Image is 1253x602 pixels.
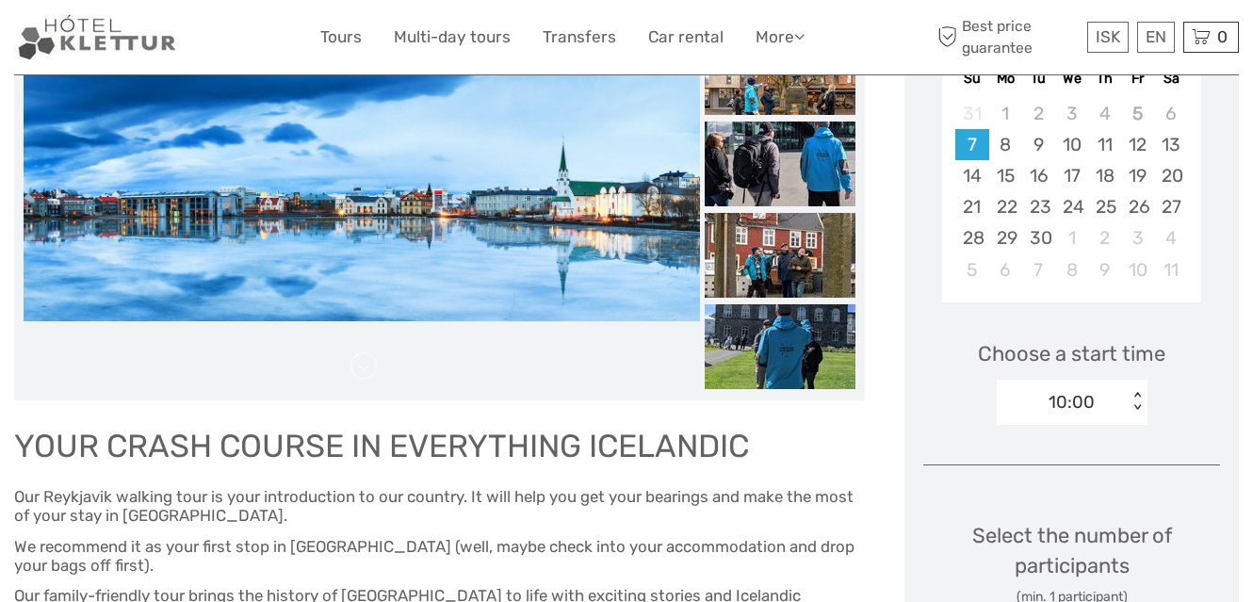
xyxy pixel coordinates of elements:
span: 0 [1214,27,1230,46]
div: < > [1129,392,1145,412]
div: Choose Monday, September 15th, 2025 [989,160,1022,191]
div: Choose Sunday, October 5th, 2025 [955,254,988,285]
div: Choose Saturday, October 11th, 2025 [1154,254,1187,285]
img: 8555649f6a5b47e9a02f07423f85a78d_slider_thumbnail.jpeg [705,213,855,298]
div: Choose Thursday, September 18th, 2025 [1088,160,1121,191]
div: Th [1088,66,1121,91]
div: Tu [1022,66,1055,91]
div: Not available Friday, September 5th, 2025 [1121,98,1154,129]
div: Choose Sunday, September 28th, 2025 [955,222,988,253]
img: 2e93f859e6f04b0a86a08ee66229ed36_main_slider.jpeg [24,8,700,321]
div: Choose Sunday, September 14th, 2025 [955,160,988,191]
div: Choose Thursday, September 11th, 2025 [1088,129,1121,160]
a: Multi-day tours [394,24,511,51]
div: Choose Friday, October 3rd, 2025 [1121,222,1154,253]
div: Choose Sunday, September 7th, 2025 [955,129,988,160]
span: Choose a start time [978,339,1165,368]
div: Choose Tuesday, September 23rd, 2025 [1022,191,1055,222]
div: Choose Thursday, October 9th, 2025 [1088,254,1121,285]
div: Choose Saturday, October 4th, 2025 [1154,222,1187,253]
div: Choose Wednesday, October 8th, 2025 [1055,254,1088,285]
div: Mo [989,66,1022,91]
div: We [1055,66,1088,91]
div: Choose Saturday, September 20th, 2025 [1154,160,1187,191]
span: Our Reykjavik walking tour is your introduction to our country. It will help you get your bearing... [14,487,854,525]
div: Choose Tuesday, September 16th, 2025 [1022,160,1055,191]
div: Choose Wednesday, September 24th, 2025 [1055,191,1088,222]
div: Choose Thursday, October 2nd, 2025 [1088,222,1121,253]
div: Choose Monday, September 8th, 2025 [989,129,1022,160]
div: 10:00 [1049,390,1095,415]
a: Transfers [543,24,616,51]
div: Not available Thursday, September 4th, 2025 [1088,98,1121,129]
div: Choose Wednesday, September 17th, 2025 [1055,160,1088,191]
div: Choose Tuesday, October 7th, 2025 [1022,254,1055,285]
div: Choose Saturday, September 27th, 2025 [1154,191,1187,222]
button: Open LiveChat chat widget [217,29,239,52]
div: Choose Thursday, September 25th, 2025 [1088,191,1121,222]
span: We recommend it as your first stop in [GEOGRAPHIC_DATA] (well, maybe check into your accommodatio... [14,537,854,575]
span: ISK [1096,27,1120,46]
div: Choose Wednesday, October 1st, 2025 [1055,222,1088,253]
img: Our services [14,14,181,60]
div: Not available Sunday, August 31st, 2025 [955,98,988,129]
div: Choose Saturday, September 13th, 2025 [1154,129,1187,160]
p: We're away right now. Please check back later! [26,33,213,48]
a: More [756,24,805,51]
div: Choose Friday, September 12th, 2025 [1121,129,1154,160]
div: Choose Wednesday, September 10th, 2025 [1055,129,1088,160]
div: Choose Monday, October 6th, 2025 [989,254,1022,285]
div: Choose Monday, September 29th, 2025 [989,222,1022,253]
a: Car rental [648,24,724,51]
div: Fr [1121,66,1154,91]
div: Choose Monday, September 22nd, 2025 [989,191,1022,222]
div: Not available Saturday, September 6th, 2025 [1154,98,1187,129]
img: 5a15b83b88734a9fb62a95b675373197_slider_thumbnail.jpeg [705,122,855,206]
div: Sa [1154,66,1187,91]
div: month 2025-09 [948,98,1195,285]
div: Not available Tuesday, September 2nd, 2025 [1022,98,1055,129]
div: EN [1137,22,1175,53]
div: Not available Wednesday, September 3rd, 2025 [1055,98,1088,129]
div: Choose Tuesday, September 9th, 2025 [1022,129,1055,160]
div: Choose Sunday, September 21st, 2025 [955,191,988,222]
div: Su [955,66,988,91]
div: Choose Tuesday, September 30th, 2025 [1022,222,1055,253]
span: YOUR CRASH COURSE IN EVERYTHING ICELANDIC [14,427,749,464]
div: Choose Friday, September 19th, 2025 [1121,160,1154,191]
div: Choose Friday, September 26th, 2025 [1121,191,1154,222]
a: Tours [320,24,362,51]
img: 0264a6d571a440169f2727d52b905bdb_slider_thumbnail.jpeg [705,304,855,389]
span: Best price guarantee [933,16,1082,57]
div: Choose Friday, October 10th, 2025 [1121,254,1154,285]
div: Not available Monday, September 1st, 2025 [989,98,1022,129]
